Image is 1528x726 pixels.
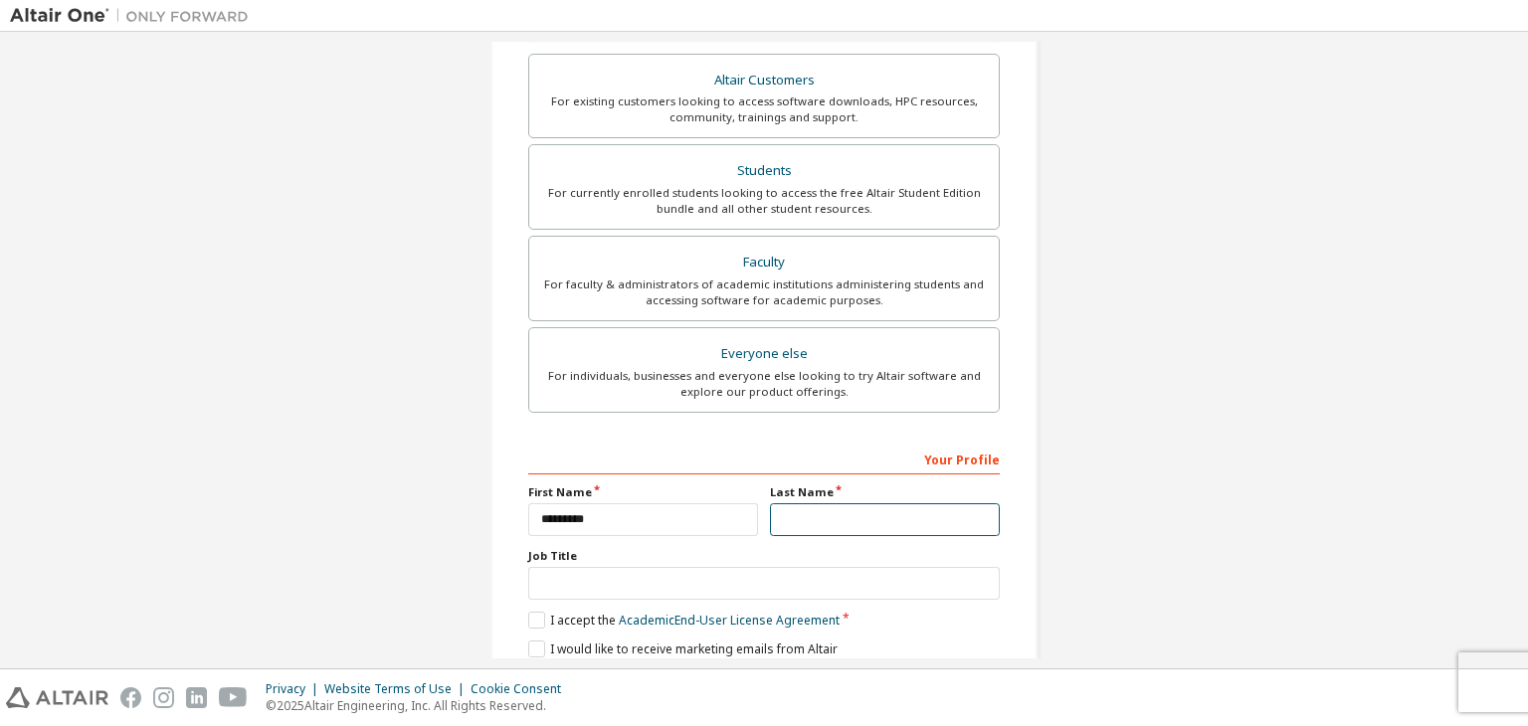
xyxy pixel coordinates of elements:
label: First Name [528,484,758,500]
img: altair_logo.svg [6,687,108,708]
p: © 2025 Altair Engineering, Inc. All Rights Reserved. [266,697,573,714]
div: Faculty [541,249,987,276]
div: For individuals, businesses and everyone else looking to try Altair software and explore our prod... [541,368,987,400]
div: Altair Customers [541,67,987,94]
div: For currently enrolled students looking to access the free Altair Student Edition bundle and all ... [541,185,987,217]
label: Job Title [528,548,1000,564]
div: For existing customers looking to access software downloads, HPC resources, community, trainings ... [541,93,987,125]
label: Last Name [770,484,1000,500]
a: Academic End-User License Agreement [619,612,840,629]
label: I accept the [528,612,840,629]
img: youtube.svg [219,687,248,708]
img: Altair One [10,6,259,26]
div: Cookie Consent [471,681,573,697]
img: instagram.svg [153,687,174,708]
div: For faculty & administrators of academic institutions administering students and accessing softwa... [541,276,987,308]
img: linkedin.svg [186,687,207,708]
div: Your Profile [528,443,1000,474]
img: facebook.svg [120,687,141,708]
div: Everyone else [541,340,987,368]
div: Privacy [266,681,324,697]
label: I would like to receive marketing emails from Altair [528,640,838,657]
div: Students [541,157,987,185]
div: Website Terms of Use [324,681,471,697]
